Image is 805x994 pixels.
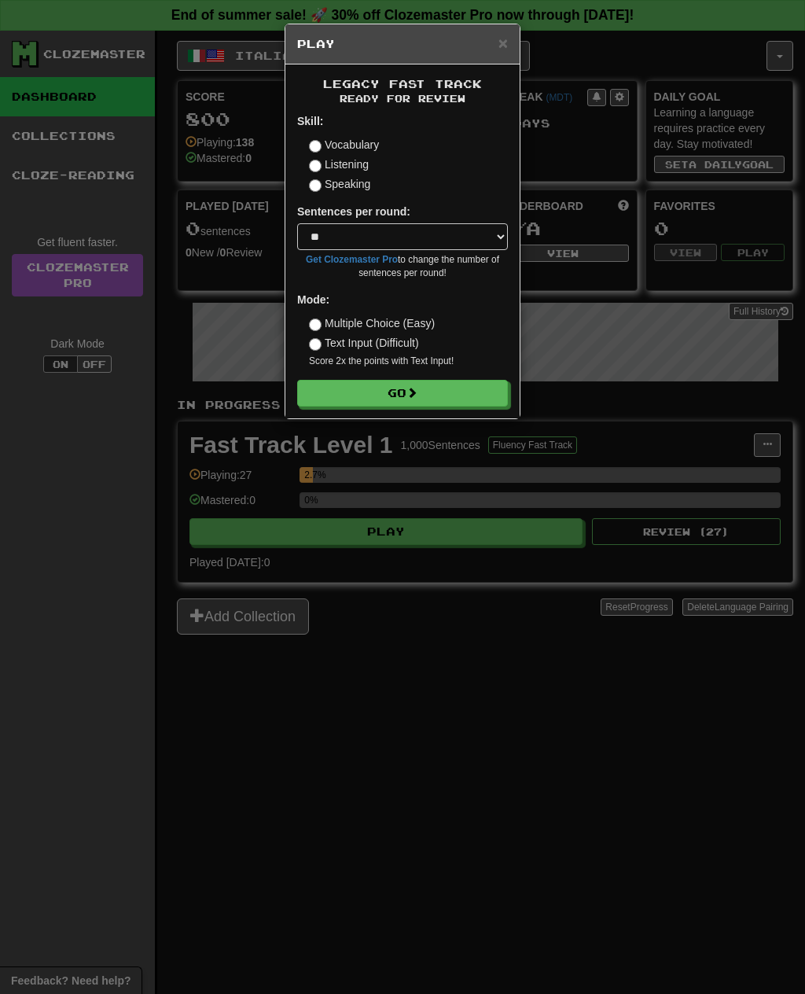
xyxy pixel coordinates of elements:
[309,355,508,368] small: Score 2x the points with Text Input !
[309,318,322,331] input: Multiple Choice (Easy)
[306,254,398,265] a: Get Clozemaster Pro
[309,176,370,192] label: Speaking
[309,137,379,153] label: Vocabulary
[309,338,322,351] input: Text Input (Difficult)
[297,204,410,219] label: Sentences per round:
[309,156,369,172] label: Listening
[297,92,508,105] small: Ready for Review
[498,34,508,52] span: ×
[309,140,322,153] input: Vocabulary
[323,77,482,90] span: Legacy Fast Track
[297,115,323,127] strong: Skill:
[309,315,435,331] label: Multiple Choice (Easy)
[297,380,508,407] button: Go
[309,179,322,192] input: Speaking
[309,335,419,351] label: Text Input (Difficult)
[297,293,329,306] strong: Mode:
[297,36,508,52] h5: Play
[297,253,508,280] small: to change the number of sentences per round!
[309,160,322,172] input: Listening
[498,35,508,51] button: Close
